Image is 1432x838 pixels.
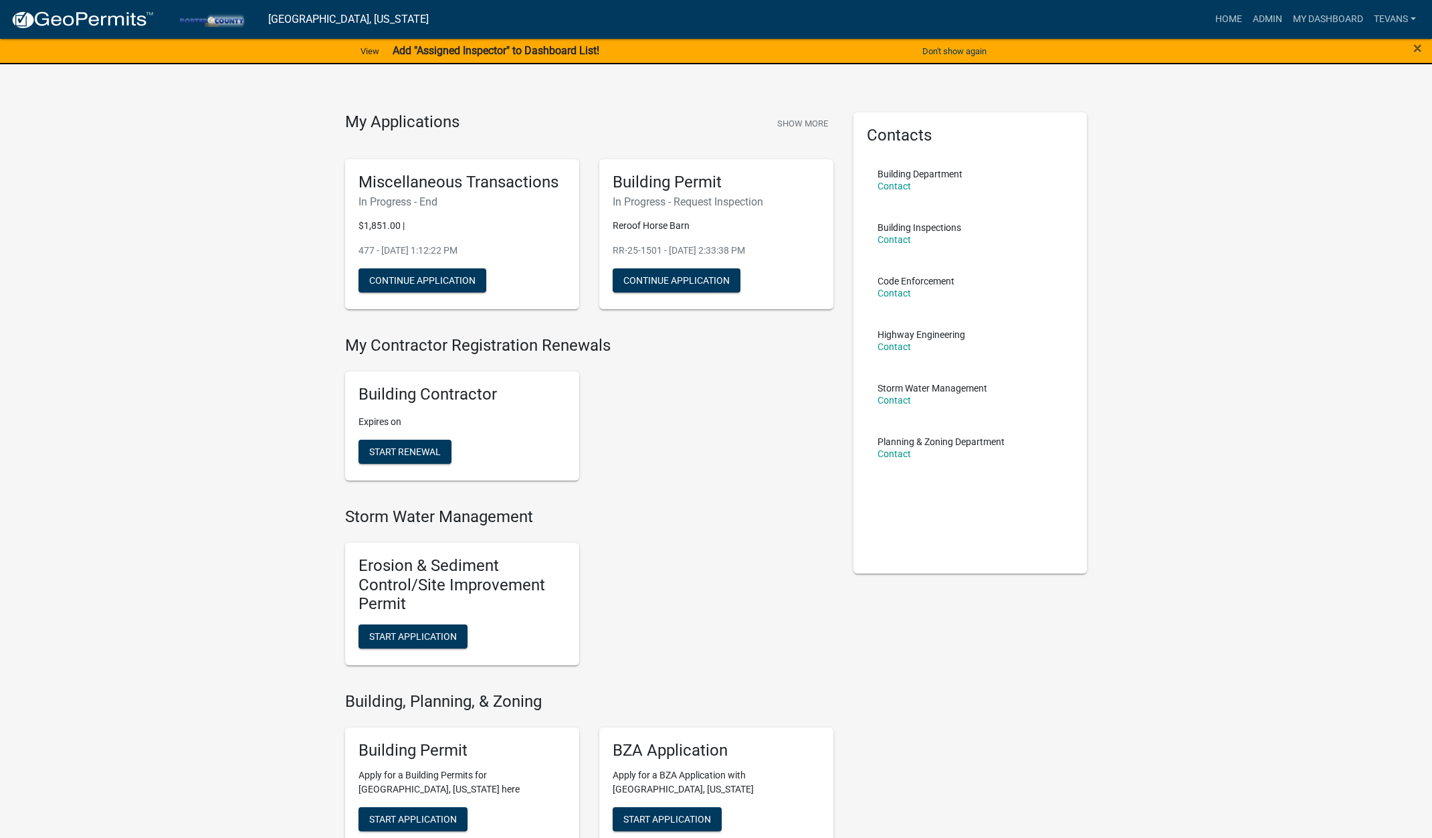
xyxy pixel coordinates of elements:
a: Contact [878,341,911,352]
wm-registration-list-section: My Contractor Registration Renewals [345,336,833,491]
h5: Contacts [867,126,1074,145]
h4: Building, Planning, & Zoning [345,692,833,711]
a: Contact [878,395,911,406]
button: Don't show again [917,40,992,62]
p: Planning & Zoning Department [878,437,1005,446]
button: Start Application [613,807,722,831]
h4: Storm Water Management [345,507,833,527]
button: Start Application [359,624,468,649]
p: $1,851.00 | [359,219,566,233]
span: × [1413,39,1422,58]
button: Start Renewal [359,440,451,464]
p: Building Department [878,169,962,179]
p: Expires on [359,415,566,429]
button: Show More [772,112,833,135]
h4: My Applications [345,112,459,133]
span: Start Application [369,631,457,642]
a: [GEOGRAPHIC_DATA], [US_STATE] [268,8,429,31]
a: View [355,40,385,62]
h5: Building Contractor [359,385,566,404]
h5: Building Permit [359,741,566,760]
p: Highway Engineering [878,330,965,339]
p: Building Inspections [878,223,961,232]
button: Close [1413,40,1422,56]
strong: Add "Assigned Inspector" to Dashboard List! [393,44,599,57]
a: Contact [878,181,911,191]
a: Contact [878,448,911,459]
button: Continue Application [613,268,740,292]
p: Apply for a Building Permits for [GEOGRAPHIC_DATA], [US_STATE] here [359,768,566,797]
h4: My Contractor Registration Renewals [345,336,833,355]
p: 477 - [DATE] 1:12:22 PM [359,244,566,258]
a: Home [1210,7,1247,32]
p: RR-25-1501 - [DATE] 2:33:38 PM [613,244,820,258]
h5: Erosion & Sediment Control/Site Improvement Permit [359,556,566,614]
h6: In Progress - Request Inspection [613,195,820,208]
span: Start Renewal [369,446,441,457]
img: Porter County, Indiana [165,10,258,28]
h6: In Progress - End [359,195,566,208]
p: Apply for a BZA Application with [GEOGRAPHIC_DATA], [US_STATE] [613,768,820,797]
p: Reroof Horse Barn [613,219,820,233]
span: Start Application [369,813,457,824]
button: Start Application [359,807,468,831]
button: Continue Application [359,268,486,292]
p: Code Enforcement [878,276,954,286]
span: Start Application [623,813,711,824]
a: Admin [1247,7,1288,32]
h5: Miscellaneous Transactions [359,173,566,192]
a: tevans [1368,7,1421,32]
a: My Dashboard [1288,7,1368,32]
h5: BZA Application [613,741,820,760]
h5: Building Permit [613,173,820,192]
a: Contact [878,288,911,299]
a: Contact [878,234,911,245]
p: Storm Water Management [878,384,987,393]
